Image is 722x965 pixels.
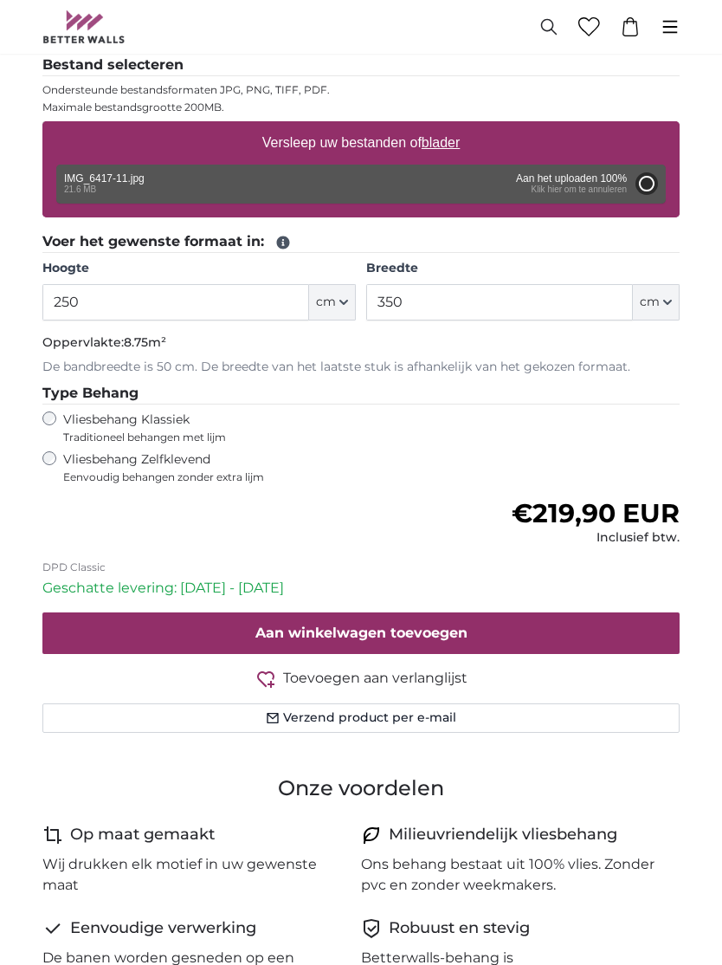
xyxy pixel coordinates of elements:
p: Maximale bestandsgrootte 200MB. [42,100,680,114]
h4: Milieuvriendelijk vliesbehang [389,823,617,847]
span: Eenvoudig behangen zonder extra lijm [63,470,411,484]
img: Betterwalls [42,10,126,43]
span: 8.75m² [124,334,166,350]
h3: Onze voordelen [42,774,680,802]
span: €219,90 EUR [512,497,680,529]
span: cm [640,294,660,311]
legend: Type Behang [42,383,680,405]
p: Wij drukken elk motief in uw gewenste maat [42,854,347,896]
p: Ons behang bestaat uit 100% vlies. Zonder pvc en zonder weekmakers. [361,854,666,896]
div: Inclusief btw. [512,529,680,547]
button: Verzend product per e-mail [42,703,680,733]
h4: Op maat gemaakt [70,823,215,847]
p: DPD Classic [42,560,680,574]
button: Toevoegen aan verlanglijst [42,668,680,690]
span: Toevoegen aan verlanglijst [283,668,467,689]
u: blader [422,135,460,150]
p: De bandbreedte is 50 cm. De breedte van het laatste stuk is afhankelijk van het gekozen formaat. [42,359,680,376]
legend: Voer het gewenste formaat in: [42,231,680,253]
button: cm [309,284,356,321]
h4: Eenvoudige verwerking [70,916,256,941]
p: Oppervlakte: [42,334,680,352]
label: Hoogte [42,260,356,277]
label: Versleep uw bestanden of [255,126,467,160]
button: cm [633,284,680,321]
span: cm [316,294,336,311]
span: Traditioneel behangen met lijm [63,431,352,444]
legend: Bestand selecteren [42,55,680,76]
span: Aan winkelwagen toevoegen [255,625,467,641]
h4: Robuust en stevig [389,916,530,941]
button: Aan winkelwagen toevoegen [42,612,680,654]
label: Breedte [366,260,680,277]
p: Ondersteunde bestandsformaten JPG, PNG, TIFF, PDF. [42,83,680,97]
label: Vliesbehang Zelfklevend [63,451,411,484]
p: Geschatte levering: [DATE] - [DATE] [42,578,680,599]
label: Vliesbehang Klassiek [63,411,352,444]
